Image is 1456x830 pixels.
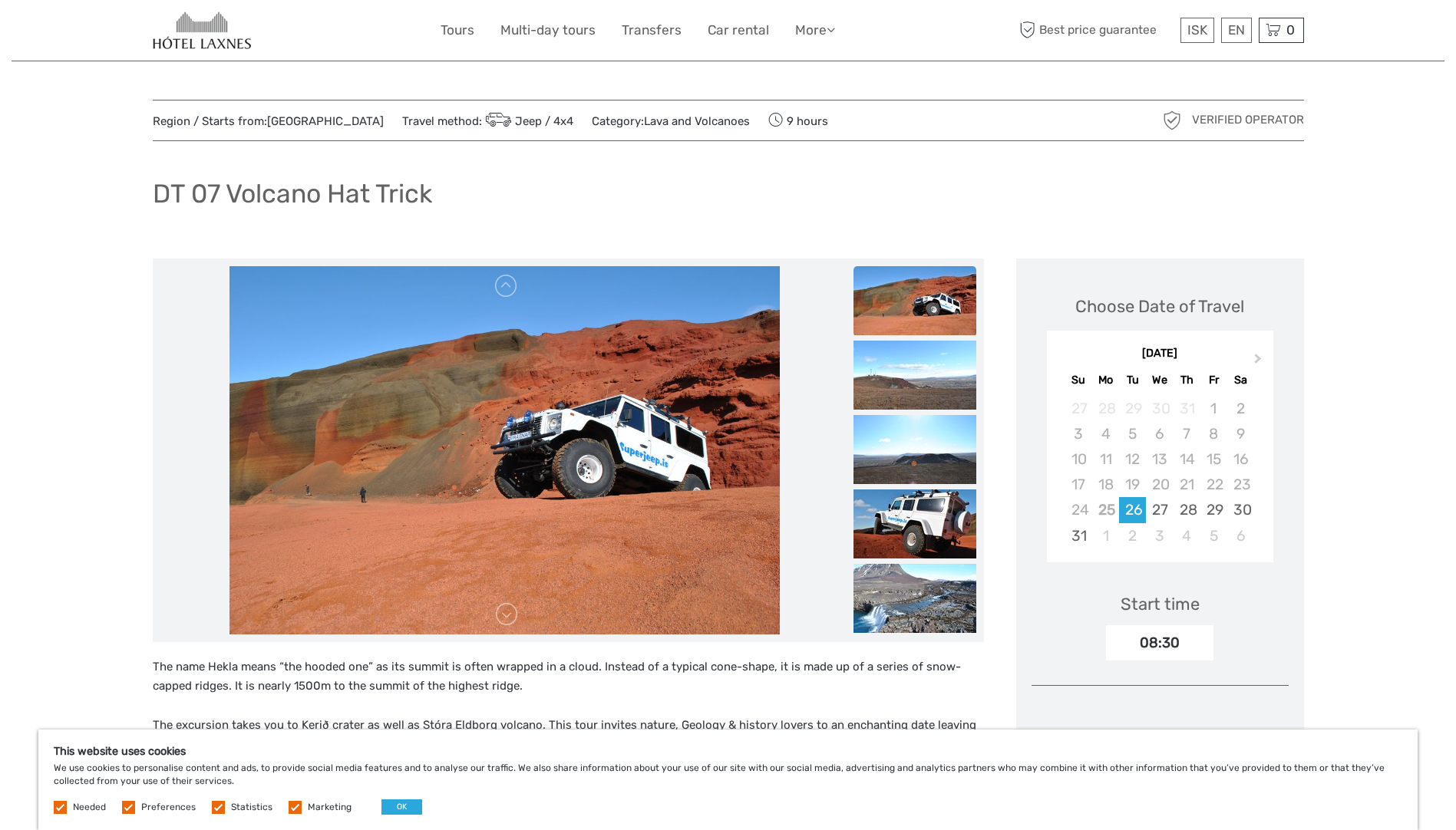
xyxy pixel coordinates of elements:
[267,114,384,128] a: [GEOGRAPHIC_DATA]
[1065,472,1092,497] div: Not available Sunday, August 17th, 2025
[1065,523,1092,548] div: Choose Sunday, August 31st, 2025
[1119,497,1146,522] div: Choose Tuesday, August 26th, 2025
[141,801,196,814] label: Preferences
[1227,523,1254,548] div: Choose Saturday, September 6th, 2025
[592,114,750,130] span: Category:
[381,799,422,815] button: OK
[1146,370,1173,390] div: We
[441,19,474,41] a: Tours
[1174,497,1200,522] div: Choose Thursday, August 28th, 2025
[1200,370,1227,390] div: Fr
[1052,396,1268,548] div: month 2025-08
[1092,370,1119,390] div: Mo
[1119,421,1146,446] div: Not available Tuesday, August 5th, 2025
[1200,446,1227,472] div: Not available Friday, August 15th, 2025
[1146,497,1173,522] div: Choose Wednesday, August 27th, 2025
[1146,446,1173,472] div: Not available Wednesday, August 13th, 2025
[1065,446,1092,472] div: Not available Sunday, August 10th, 2025
[153,178,432,209] h1: DT 07 Volcano Hat Trick
[853,266,976,335] img: d05c20eda52e46fa9edc1ad35138d63d_slider_thumbnail.jpg
[1247,350,1272,374] button: Next Month
[1227,446,1254,472] div: Not available Saturday, August 16th, 2025
[229,266,780,634] img: d05c20eda52e46fa9edc1ad35138d63d_main_slider.jpg
[1284,22,1297,38] span: 0
[1227,370,1254,390] div: Sa
[853,489,976,558] img: 3a1783669c734654a0d3021b55babe13_slider_thumbnail.jpg
[1174,370,1200,390] div: Th
[1227,421,1254,446] div: Not available Saturday, August 9th, 2025
[308,801,352,814] label: Marketing
[1227,497,1254,522] div: Choose Saturday, August 30th, 2025
[500,19,596,41] a: Multi-day tours
[231,801,272,814] label: Statistics
[795,19,835,41] a: More
[1200,396,1227,421] div: Not available Friday, August 1st, 2025
[1119,446,1146,472] div: Not available Tuesday, August 12th, 2025
[1106,625,1213,660] div: 08:30
[1119,472,1146,497] div: Not available Tuesday, August 19th, 2025
[1092,497,1119,522] div: Not available Monday, August 25th, 2025
[1065,396,1092,421] div: Not available Sunday, July 27th, 2025
[1092,472,1119,497] div: Not available Monday, August 18th, 2025
[1146,396,1173,421] div: Not available Wednesday, July 30th, 2025
[1200,472,1227,497] div: Not available Friday, August 22nd, 2025
[1200,523,1227,548] div: Choose Friday, September 5th, 2025
[1121,592,1200,616] div: Start time
[73,801,106,814] label: Needed
[1092,446,1119,472] div: Not available Monday, August 11th, 2025
[1192,112,1304,128] span: Verified Operator
[1174,472,1200,497] div: Not available Thursday, August 21st, 2025
[1065,421,1092,446] div: Not available Sunday, August 3rd, 2025
[153,114,384,130] span: Region / Starts from:
[1065,497,1092,522] div: Not available Sunday, August 24th, 2025
[853,415,976,484] img: ac928275c52a411ca6989077225cdebf_slider_thumbnail.jpg
[1227,472,1254,497] div: Not available Saturday, August 23rd, 2025
[54,745,1402,758] h5: This website uses cookies
[38,730,1418,830] div: We use cookies to personalise content and ads, to provide social media features and to analyse ou...
[1092,396,1119,421] div: Not available Monday, July 28th, 2025
[768,110,828,131] span: 9 hours
[402,110,574,131] span: Travel method:
[153,657,984,775] p: The name Hekla means “the hooded one” as its summit is often wrapped in a cloud. Instead of a typ...
[153,12,251,49] img: 654-caa16477-354d-4e52-8030-f64145add61e_logo_small.jpg
[1200,421,1227,446] div: Not available Friday, August 8th, 2025
[853,341,976,410] img: 7a09f6cb33904cefbc8ed5baa1d6b5ba_slider_thumbnail.jpg
[1160,108,1184,133] img: verified_operator_grey_128.png
[853,564,976,633] img: 3fb3ab7cbe4e491e9eeca317f1d0b6c5_slider_thumbnail.jpg
[1119,523,1146,548] div: Choose Tuesday, September 2nd, 2025
[1146,472,1173,497] div: Not available Wednesday, August 20th, 2025
[1075,295,1244,318] div: Choose Date of Travel
[1200,497,1227,522] div: Choose Friday, August 29th, 2025
[1119,396,1146,421] div: Not available Tuesday, July 29th, 2025
[708,19,769,41] a: Car rental
[1119,370,1146,390] div: Tu
[1174,421,1200,446] div: Not available Thursday, August 7th, 2025
[1047,346,1273,362] div: [DATE]
[1174,446,1200,472] div: Not available Thursday, August 14th, 2025
[1016,18,1177,43] span: Best price guarantee
[622,19,682,41] a: Transfers
[1221,18,1252,43] div: EN
[1092,421,1119,446] div: Not available Monday, August 4th, 2025
[482,114,574,128] a: Jeep / 4x4
[1092,523,1119,548] div: Choose Monday, September 1st, 2025
[1174,396,1200,421] div: Not available Thursday, July 31st, 2025
[1146,523,1173,548] div: Choose Wednesday, September 3rd, 2025
[1065,370,1092,390] div: Su
[1227,396,1254,421] div: Not available Saturday, August 2nd, 2025
[1146,421,1173,446] div: Not available Wednesday, August 6th, 2025
[644,114,750,128] a: Lava and Volcanoes
[1174,523,1200,548] div: Choose Thursday, September 4th, 2025
[1187,22,1207,38] span: ISK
